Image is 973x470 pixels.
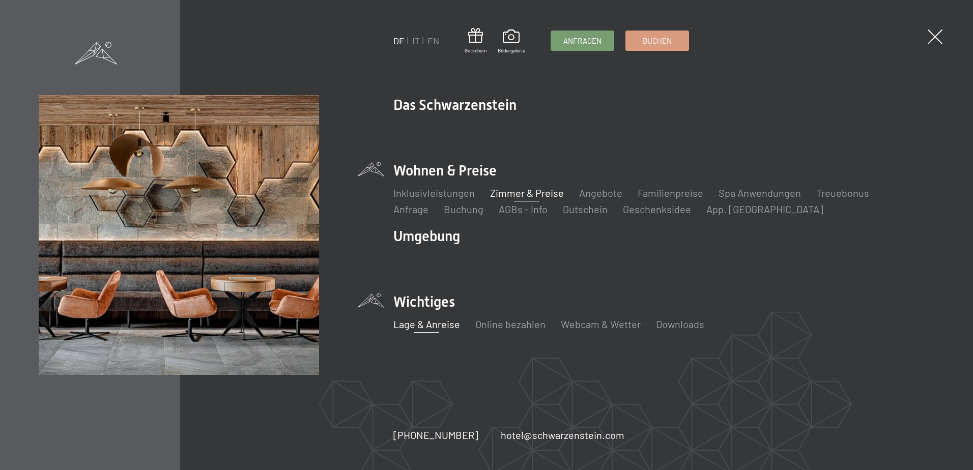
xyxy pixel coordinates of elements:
[393,428,478,442] a: [PHONE_NUMBER]
[444,203,483,215] a: Buchung
[706,203,823,215] a: App. [GEOGRAPHIC_DATA]
[465,47,486,54] span: Gutschein
[563,36,602,46] span: Anfragen
[427,35,439,46] a: EN
[638,187,703,199] a: Familienpreise
[499,203,548,215] a: AGBs - Info
[498,30,525,54] a: Bildergalerie
[579,187,622,199] a: Angebote
[656,318,704,330] a: Downloads
[561,318,641,330] a: Webcam & Wetter
[475,318,546,330] a: Online bezahlen
[393,35,405,46] a: DE
[465,28,486,54] a: Gutschein
[623,203,691,215] a: Geschenksidee
[501,428,624,442] a: hotel@schwarzenstein.com
[498,47,525,54] span: Bildergalerie
[563,203,608,215] a: Gutschein
[393,429,478,441] span: [PHONE_NUMBER]
[39,95,319,375] img: Wellnesshotels - Bar - Spieltische - Kinderunterhaltung
[393,187,475,199] a: Inklusivleistungen
[490,187,564,199] a: Zimmer & Preise
[816,187,869,199] a: Treuebonus
[393,203,428,215] a: Anfrage
[551,31,614,50] a: Anfragen
[412,35,420,46] a: IT
[626,31,689,50] a: Buchen
[719,187,801,199] a: Spa Anwendungen
[643,36,672,46] span: Buchen
[393,318,460,330] a: Lage & Anreise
